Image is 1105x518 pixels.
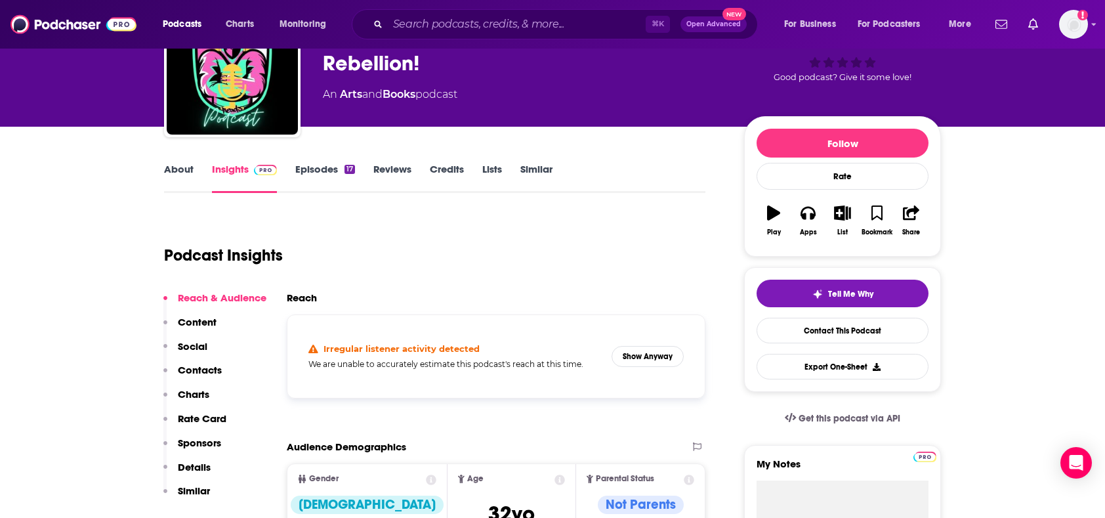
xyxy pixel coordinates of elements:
span: and [362,88,383,100]
div: Play [767,228,781,236]
span: Podcasts [163,15,201,33]
h4: Irregular listener activity detected [323,343,480,354]
a: Reviews [373,163,411,193]
button: Export One-Sheet [757,354,928,379]
h5: We are unable to accurately estimate this podcast's reach at this time. [308,359,601,369]
img: Podchaser Pro [913,452,936,462]
p: Sponsors [178,437,221,449]
svg: Add a profile image [1077,10,1088,20]
a: Episodes17 [295,163,355,193]
a: Credits [430,163,464,193]
button: Details [163,461,211,485]
button: Show profile menu [1059,10,1088,39]
a: About [164,163,194,193]
button: Similar [163,485,210,509]
span: For Business [784,15,836,33]
button: Content [163,316,217,340]
span: ⌘ K [646,16,670,33]
span: Tell Me Why [828,289,873,299]
a: Pro website [913,450,936,462]
button: open menu [154,14,219,35]
div: Good podcast? Give it some love! [744,12,941,94]
img: Podchaser - Follow, Share and Rate Podcasts [10,12,136,37]
label: My Notes [757,458,928,481]
img: tell me why sparkle [812,289,823,299]
button: Apps [791,197,825,244]
span: Parental Status [596,475,654,483]
span: Charts [226,15,254,33]
img: Rebel Reads Podcast-Join The Rebellion! [167,3,298,135]
img: User Profile [1059,10,1088,39]
span: Monitoring [280,15,326,33]
div: Bookmark [862,228,892,236]
p: Content [178,316,217,328]
div: Share [902,228,920,236]
p: Charts [178,388,209,400]
button: open menu [270,14,343,35]
button: open menu [849,14,940,35]
span: Good podcast? Give it some love! [774,72,911,82]
button: open menu [940,14,988,35]
span: Age [467,475,484,483]
span: Gender [309,475,339,483]
a: Get this podcast via API [774,402,911,435]
button: Sponsors [163,437,221,461]
button: List [825,197,860,244]
a: InsightsPodchaser Pro [212,163,277,193]
p: Similar [178,485,210,497]
div: 17 [344,165,355,174]
button: Bookmark [860,197,894,244]
div: Open Intercom Messenger [1060,447,1092,479]
span: Get this podcast via API [799,413,900,424]
h2: Reach [287,291,317,304]
a: Show notifications dropdown [1023,13,1043,35]
a: Similar [520,163,552,193]
button: Open AdvancedNew [680,16,747,32]
div: Search podcasts, credits, & more... [364,9,770,39]
p: Social [178,340,207,353]
div: An podcast [323,87,457,102]
h1: Podcast Insights [164,246,283,265]
img: Podchaser Pro [254,165,277,175]
button: Reach & Audience [163,291,266,316]
div: Rate [757,163,928,190]
button: Share [894,197,928,244]
span: For Podcasters [858,15,921,33]
a: Charts [217,14,262,35]
button: Social [163,340,207,364]
a: Arts [340,88,362,100]
a: Show notifications dropdown [990,13,1012,35]
span: More [949,15,971,33]
div: Not Parents [598,496,684,514]
span: Logged in as simonkids1 [1059,10,1088,39]
span: New [722,8,746,20]
button: Show Anyway [612,346,684,367]
button: Contacts [163,364,222,388]
div: List [837,228,848,236]
p: Details [178,461,211,473]
span: Open Advanced [686,21,741,28]
div: Apps [800,228,817,236]
button: Rate Card [163,412,226,437]
button: Follow [757,129,928,158]
h2: Audience Demographics [287,441,406,453]
input: Search podcasts, credits, & more... [388,14,646,35]
a: Books [383,88,415,100]
button: tell me why sparkleTell Me Why [757,280,928,307]
button: Play [757,197,791,244]
a: Contact This Podcast [757,318,928,343]
p: Rate Card [178,412,226,425]
a: Lists [482,163,502,193]
p: Contacts [178,364,222,376]
button: open menu [775,14,852,35]
div: [DEMOGRAPHIC_DATA] [291,496,444,514]
p: Reach & Audience [178,291,266,304]
button: Charts [163,388,209,412]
